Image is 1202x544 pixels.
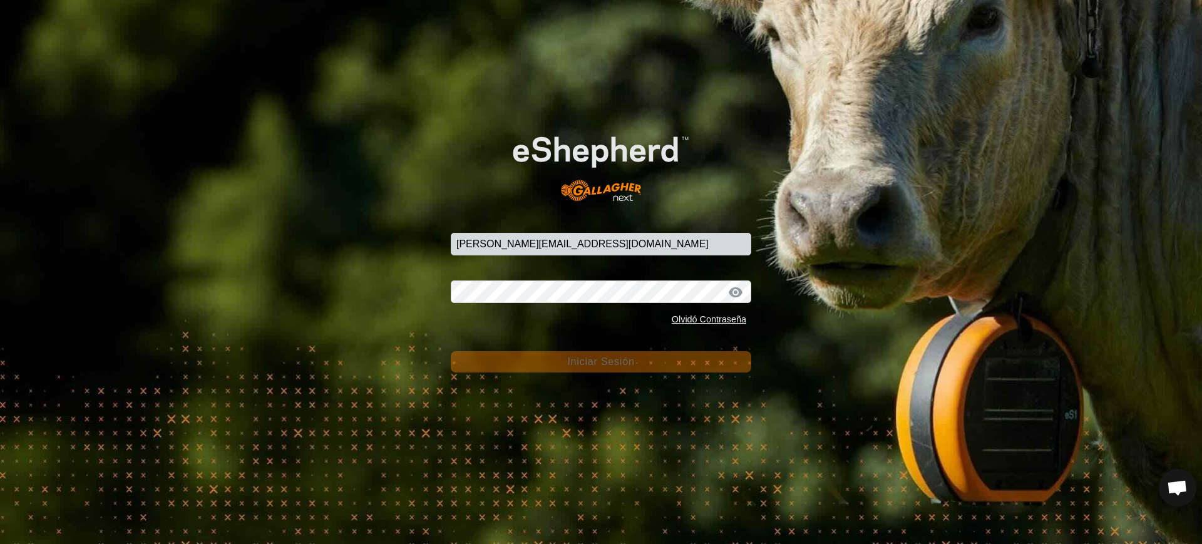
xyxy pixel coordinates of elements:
[1159,469,1196,506] div: Chat abierto
[672,314,746,324] a: Olvidó Contraseña
[567,356,634,367] span: Iniciar Sesión
[451,233,751,255] input: Correo Electrónico
[481,111,721,214] img: Logo de eShepherd
[451,351,751,372] button: Iniciar Sesión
